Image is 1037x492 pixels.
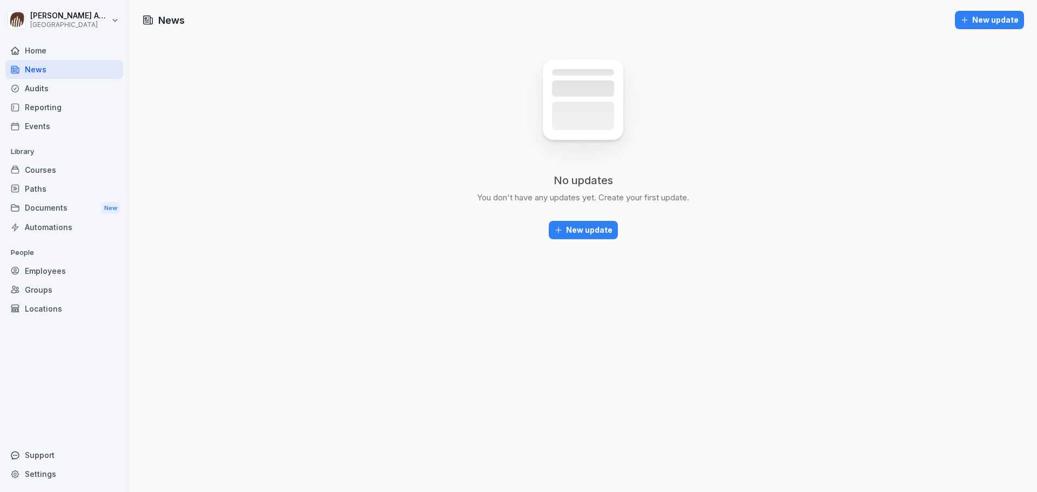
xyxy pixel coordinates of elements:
[518,44,648,173] img: news_empty.svg
[5,79,123,98] a: Audits
[102,202,120,214] div: New
[158,13,185,28] h1: News
[960,14,1019,26] div: New update
[5,117,123,136] a: Events
[5,261,123,280] a: Employees
[5,41,123,60] a: Home
[554,173,613,187] p: No updates
[5,198,123,218] div: Documents
[5,446,123,464] div: Support
[5,244,123,261] p: People
[5,464,123,483] a: Settings
[30,21,109,29] p: [GEOGRAPHIC_DATA]
[549,221,618,239] button: New update
[5,98,123,117] a: Reporting
[30,11,109,21] p: [PERSON_NAME] Andreasen
[5,179,123,198] a: Paths
[5,160,123,179] a: Courses
[5,299,123,318] a: Locations
[955,11,1024,29] button: New update
[5,198,123,218] a: DocumentsNew
[5,60,123,79] a: News
[5,143,123,160] p: Library
[5,218,123,237] a: Automations
[554,224,612,236] div: New update
[5,280,123,299] a: Groups
[477,192,689,204] p: You don't have any updates yet. Create your first update.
